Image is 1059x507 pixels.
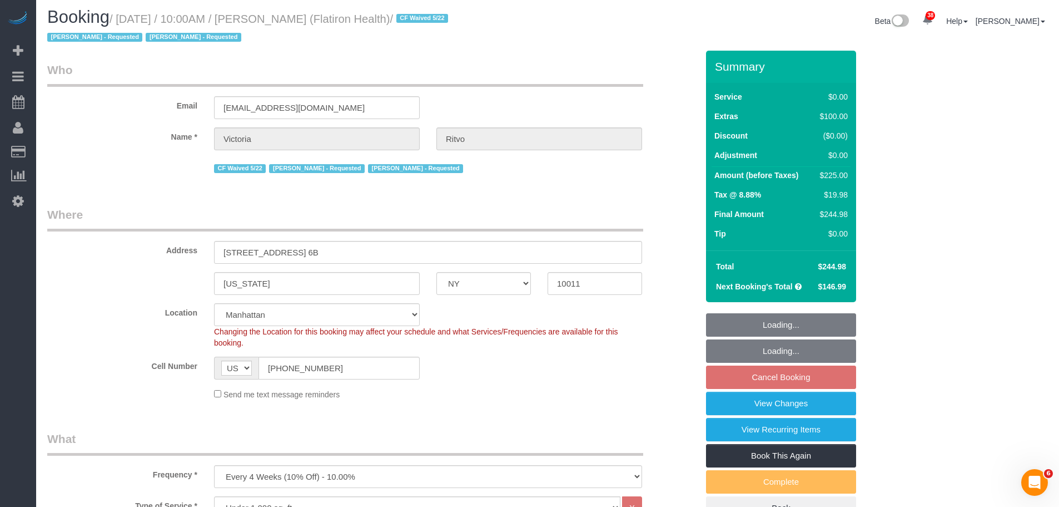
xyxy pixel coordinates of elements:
input: First Name [214,127,420,150]
legend: What [47,431,643,456]
div: $0.00 [816,228,848,239]
strong: Next Booking's Total [716,282,793,291]
label: Tip [714,228,726,239]
label: Adjustment [714,150,757,161]
a: Help [946,17,968,26]
label: Amount (before Taxes) [714,170,798,181]
div: $100.00 [816,111,848,122]
label: Cell Number [39,357,206,372]
span: CF Waived 5/22 [396,14,448,23]
span: Booking [47,7,110,27]
label: Location [39,303,206,318]
input: Email [214,96,420,119]
div: $0.00 [816,150,848,161]
span: Send me text message reminders [223,390,340,399]
input: Last Name [436,127,642,150]
span: [PERSON_NAME] - Requested [368,164,463,173]
div: $0.00 [816,91,848,102]
h3: Summary [715,60,851,73]
iframe: Intercom live chat [1021,469,1048,496]
img: Automaid Logo [7,11,29,27]
label: Extras [714,111,738,122]
label: Address [39,241,206,256]
strong: Total [716,262,734,271]
span: $146.99 [818,282,846,291]
span: [PERSON_NAME] - Requested [47,33,142,42]
legend: Who [47,62,643,87]
a: Book This Again [706,444,856,467]
input: City [214,272,420,295]
span: $244.98 [818,262,846,271]
input: Zip Code [548,272,642,295]
span: [PERSON_NAME] - Requested [146,33,241,42]
span: Changing the Location for this booking may affect your schedule and what Services/Frequencies are... [214,327,618,347]
input: Cell Number [258,357,420,380]
div: ($0.00) [816,130,848,141]
a: Beta [875,17,909,26]
a: 38 [917,8,938,32]
label: Name * [39,127,206,142]
label: Tax @ 8.88% [714,189,761,200]
label: Frequency * [39,465,206,480]
label: Discount [714,130,748,141]
span: [PERSON_NAME] - Requested [269,164,364,173]
span: 6 [1044,469,1053,478]
a: View Changes [706,392,856,415]
legend: Where [47,206,643,232]
label: Email [39,96,206,111]
img: New interface [891,14,909,29]
a: View Recurring Items [706,418,856,441]
span: CF Waived 5/22 [214,164,266,173]
div: $225.00 [816,170,848,181]
div: $244.98 [816,209,848,220]
a: [PERSON_NAME] [976,17,1045,26]
span: 38 [926,11,935,20]
label: Final Amount [714,209,764,220]
label: Service [714,91,742,102]
small: / [DATE] / 10:00AM / [PERSON_NAME] (Flatiron Health) [47,13,451,44]
div: $19.98 [816,189,848,200]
